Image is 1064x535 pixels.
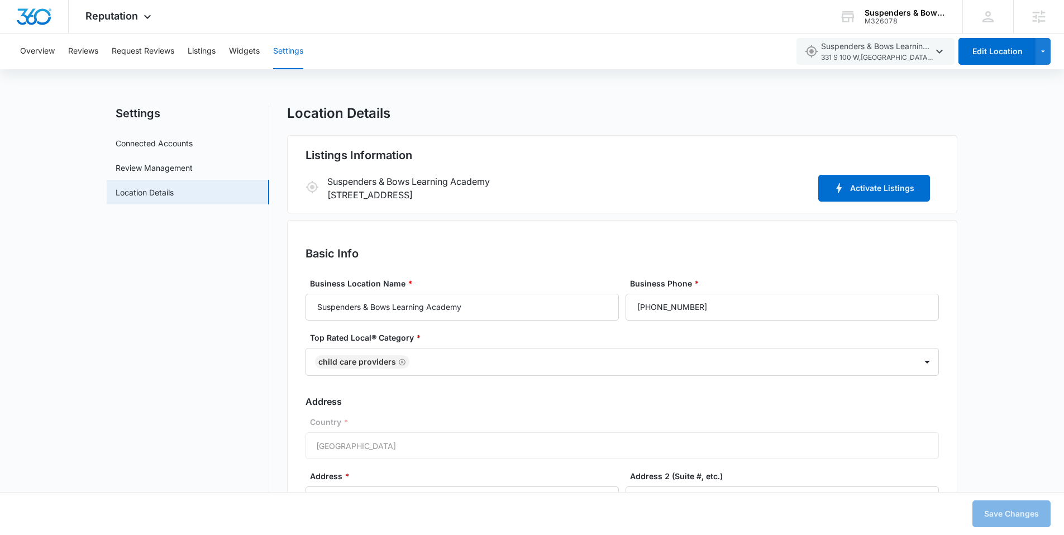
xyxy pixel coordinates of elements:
button: Request Reviews [112,34,174,69]
div: Remove Child Care Providers [396,358,406,366]
label: Business Phone [630,278,943,289]
label: Address 2 (Suite #, etc.) [630,470,943,482]
button: Settings [273,34,303,69]
div: Child Care Providers [318,358,396,366]
a: Review Management [116,162,193,174]
button: Edit Location [958,38,1036,65]
h3: Address [306,395,939,408]
label: Address [310,470,623,482]
h1: Location Details [287,105,390,122]
button: Reviews [68,34,98,69]
button: Overview [20,34,55,69]
p: Suspenders & Bows Learning Academy [327,175,814,188]
a: Location Details [116,187,174,198]
span: 331 S 100 W , [GEOGRAPHIC_DATA] , UT [821,52,933,63]
h2: Listings Information [306,147,939,164]
label: Country [310,416,943,428]
p: [STREET_ADDRESS] [327,188,814,202]
label: Business Location Name [310,278,623,289]
h2: Basic Info [306,245,939,262]
div: account id [865,17,946,25]
button: Listings [188,34,216,69]
div: account name [865,8,946,17]
label: Top Rated Local® Category [310,332,943,343]
button: Activate Listings [818,175,930,202]
button: Suspenders & Bows Learning Academy331 S 100 W,[GEOGRAPHIC_DATA],UT [796,38,955,65]
span: Suspenders & Bows Learning Academy [821,40,933,63]
span: Reputation [85,10,138,22]
button: Widgets [229,34,260,69]
h2: Settings [107,105,269,122]
a: Connected Accounts [116,137,193,149]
